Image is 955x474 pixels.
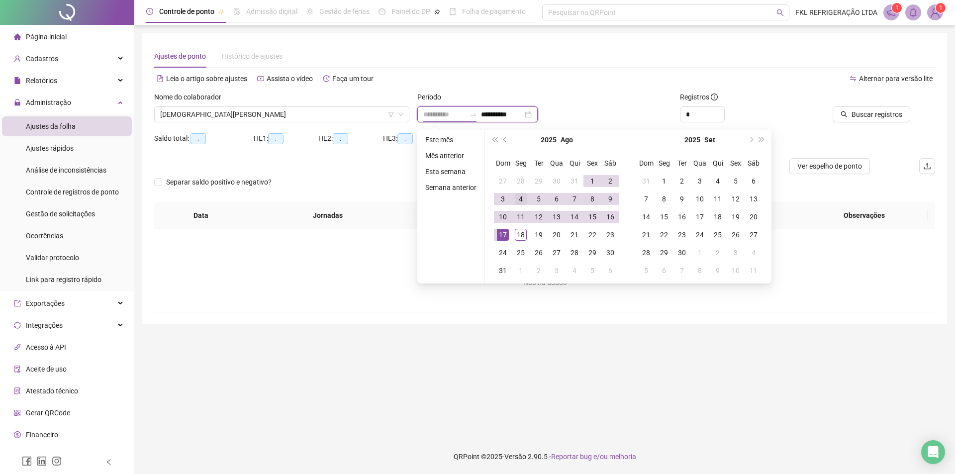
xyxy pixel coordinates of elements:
td: 2025-10-03 [727,244,745,262]
span: home [14,33,21,40]
div: 16 [676,211,688,223]
img: 80583 [928,5,943,20]
th: Jornadas [247,202,408,229]
span: Acesso à API [26,343,66,351]
td: 2025-08-22 [583,226,601,244]
div: 11 [748,265,760,277]
div: 2 [676,175,688,187]
td: 2025-09-28 [637,244,655,262]
span: Controle de ponto [159,7,214,15]
th: Sáb [601,154,619,172]
div: 30 [551,175,563,187]
td: 2025-08-04 [512,190,530,208]
div: 2 [604,175,616,187]
div: HE 2: [318,133,383,144]
td: 2025-09-09 [673,190,691,208]
td: 2025-09-22 [655,226,673,244]
span: Controle de registros de ponto [26,188,119,196]
span: swap [850,75,857,82]
span: Versão [504,453,526,461]
div: 9 [604,193,616,205]
span: --:-- [397,133,413,144]
div: HE 3: [383,133,448,144]
span: Link para registro rápido [26,276,101,284]
span: pushpin [218,9,224,15]
span: Integrações [26,321,63,329]
span: info-circle [711,94,718,100]
div: 6 [604,265,616,277]
span: file-done [233,8,240,15]
div: 21 [640,229,652,241]
th: Ter [673,154,691,172]
td: 2025-07-30 [548,172,566,190]
span: left [105,459,112,466]
span: Atestado técnico [26,387,78,395]
div: 14 [640,211,652,223]
span: Observações [809,210,920,221]
div: 5 [730,175,742,187]
td: 2025-10-07 [673,262,691,280]
div: 15 [658,211,670,223]
td: 2025-09-01 [655,172,673,190]
div: 6 [551,193,563,205]
div: 12 [730,193,742,205]
th: Observações [801,202,928,229]
td: 2025-09-21 [637,226,655,244]
span: api [14,344,21,351]
span: solution [14,387,21,394]
div: 26 [730,229,742,241]
td: 2025-08-15 [583,208,601,226]
td: 2025-09-02 [530,262,548,280]
span: Separar saldo positivo e negativo? [162,177,276,188]
td: 2025-09-02 [673,172,691,190]
span: notification [887,8,896,17]
td: 2025-09-26 [727,226,745,244]
td: 2025-08-20 [548,226,566,244]
td: 2025-08-01 [583,172,601,190]
button: year panel [684,130,700,150]
td: 2025-09-03 [548,262,566,280]
div: 22 [658,229,670,241]
span: Análise de inconsistências [26,166,106,174]
td: 2025-09-29 [655,244,673,262]
div: 20 [551,229,563,241]
div: 13 [551,211,563,223]
span: qrcode [14,409,21,416]
th: Sex [727,154,745,172]
td: 2025-07-27 [494,172,512,190]
div: 4 [748,247,760,259]
td: 2025-08-02 [601,172,619,190]
div: 23 [676,229,688,241]
div: 5 [533,193,545,205]
th: Seg [655,154,673,172]
td: 2025-09-04 [709,172,727,190]
div: 7 [569,193,580,205]
div: 10 [497,211,509,223]
td: 2025-09-27 [745,226,763,244]
span: Admissão digital [246,7,297,15]
td: 2025-10-02 [709,244,727,262]
div: 29 [658,247,670,259]
span: sun [306,8,313,15]
span: facebook [22,456,32,466]
button: super-prev-year [489,130,500,150]
div: 30 [604,247,616,259]
div: 25 [515,247,527,259]
td: 2025-08-07 [566,190,583,208]
span: to [469,110,477,118]
td: 2025-08-29 [583,244,601,262]
span: Histórico de ajustes [222,52,283,60]
span: bell [909,8,918,17]
td: 2025-09-23 [673,226,691,244]
span: Gestão de solicitações [26,210,95,218]
button: Buscar registros [833,106,910,122]
span: FKL REFRIGERAÇÃO LTDA [795,7,877,18]
span: --:-- [268,133,284,144]
td: 2025-09-11 [709,190,727,208]
td: 2025-08-30 [601,244,619,262]
td: 2025-08-09 [601,190,619,208]
div: 1 [586,175,598,187]
span: Administração [26,98,71,106]
span: sync [14,322,21,329]
span: pushpin [434,9,440,15]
